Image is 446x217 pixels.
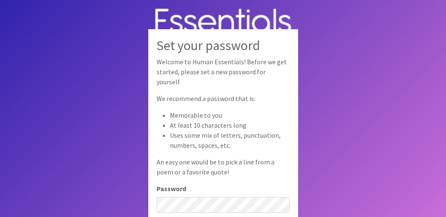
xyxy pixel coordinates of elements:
p: Welcome to Human Essentials! Before we get started, please set a new password for yourself. [157,57,290,87]
li: Uses some mix of letters, punctuation, numbers, spaces, etc. [170,130,290,150]
p: We recommend a password that is: [157,93,290,103]
p: An easy one would be to pick a line from a poem or a favorite quote! [157,157,290,177]
li: At least 10 characters long [170,120,290,130]
h2: Set your password [157,38,290,53]
li: Memorable to you [170,110,290,120]
label: Password [157,184,186,194]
